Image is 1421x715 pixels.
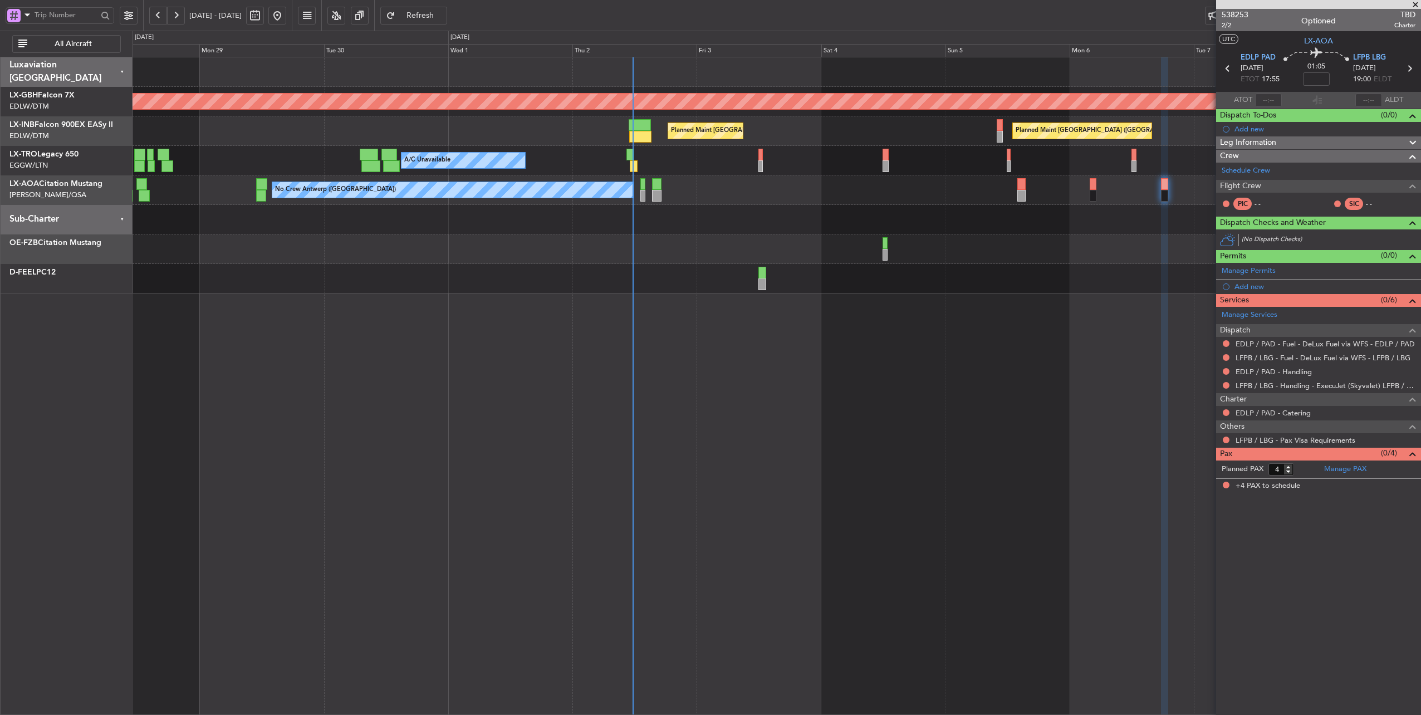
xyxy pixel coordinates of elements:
[1353,74,1371,85] span: 19:00
[30,40,117,48] span: All Aircraft
[1236,367,1312,376] a: EDLP / PAD - Handling
[1236,353,1410,363] a: LFPB / LBG - Fuel - DeLux Fuel via WFS - LFPB / LBG
[9,190,86,200] a: [PERSON_NAME]/QSA
[1220,150,1239,163] span: Crew
[1353,52,1386,63] span: LFPB LBG
[1236,481,1300,492] span: +4 PAX to schedule
[404,152,450,169] div: A/C Unavailable
[1381,294,1397,306] span: (0/6)
[1324,464,1366,475] a: Manage PAX
[199,44,324,57] div: Mon 29
[1222,9,1248,21] span: 538253
[1381,109,1397,121] span: (0/0)
[1220,393,1247,406] span: Charter
[1220,136,1276,149] span: Leg Information
[135,33,154,42] div: [DATE]
[9,150,37,158] span: LX-TRO
[1381,249,1397,261] span: (0/0)
[821,44,945,57] div: Sat 4
[1381,447,1397,459] span: (0/4)
[1307,61,1325,72] span: 01:05
[1222,464,1263,475] label: Planned PAX
[1220,448,1232,461] span: Pax
[1236,339,1415,349] a: EDLP / PAD - Fuel - DeLux Fuel via WFS - EDLP / PAD
[1234,282,1415,291] div: Add new
[1374,74,1391,85] span: ELDT
[1262,74,1280,85] span: 17:55
[9,131,49,141] a: EDLW/DTM
[1222,266,1276,277] a: Manage Permits
[9,121,35,129] span: LX-INB
[1219,34,1238,44] button: UTC
[1233,198,1252,210] div: PIC
[1236,381,1415,390] a: LFPB / LBG - Handling - ExecuJet (Skyvalet) LFPB / LBG
[1234,95,1252,106] span: ATOT
[1220,109,1276,122] span: Dispatch To-Dos
[450,33,469,42] div: [DATE]
[1242,235,1421,247] div: (No Dispatch Checks)
[1222,310,1277,321] a: Manage Services
[1345,198,1363,210] div: SIC
[1241,63,1263,74] span: [DATE]
[9,91,75,99] a: LX-GBHFalcon 7X
[1222,21,1248,30] span: 2/2
[671,123,777,139] div: Planned Maint [GEOGRAPHIC_DATA]
[1394,21,1415,30] span: Charter
[1304,35,1333,47] span: LX-AOA
[9,239,38,247] span: OE-FZB
[1236,435,1355,445] a: LFPB / LBG - Pax Visa Requirements
[9,101,49,111] a: EDLW/DTM
[35,7,97,23] input: Trip Number
[9,121,113,129] a: LX-INBFalcon 900EX EASy II
[75,44,199,57] div: Sun 28
[1236,408,1311,418] a: EDLP / PAD - Catering
[1241,52,1276,63] span: EDLP PAD
[1222,165,1270,177] a: Schedule Crew
[1353,63,1376,74] span: [DATE]
[9,268,56,276] a: D-FEELPC12
[1016,123,1191,139] div: Planned Maint [GEOGRAPHIC_DATA] ([GEOGRAPHIC_DATA])
[1366,199,1391,209] div: - -
[1394,9,1415,21] span: TBD
[1220,217,1326,229] span: Dispatch Checks and Weather
[9,160,48,170] a: EGGW/LTN
[1070,44,1194,57] div: Mon 6
[9,91,38,99] span: LX-GBH
[572,44,697,57] div: Thu 2
[945,44,1070,57] div: Sun 5
[9,150,79,158] a: LX-TROLegacy 650
[1234,124,1415,134] div: Add new
[1220,294,1249,307] span: Services
[324,44,448,57] div: Tue 30
[448,44,572,57] div: Wed 1
[189,11,242,21] span: [DATE] - [DATE]
[380,7,447,25] button: Refresh
[9,180,39,188] span: LX-AOA
[9,180,102,188] a: LX-AOACitation Mustang
[1301,15,1336,27] div: Optioned
[1220,420,1244,433] span: Others
[9,239,101,247] a: OE-FZBCitation Mustang
[1385,95,1403,106] span: ALDT
[1220,324,1251,337] span: Dispatch
[12,35,121,53] button: All Aircraft
[1241,74,1259,85] span: ETOT
[1194,44,1318,57] div: Tue 7
[9,268,36,276] span: D-FEEL
[1255,199,1280,209] div: - -
[398,12,443,19] span: Refresh
[1220,180,1261,193] span: Flight Crew
[275,182,396,198] div: No Crew Antwerp ([GEOGRAPHIC_DATA])
[697,44,821,57] div: Fri 3
[1220,250,1246,263] span: Permits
